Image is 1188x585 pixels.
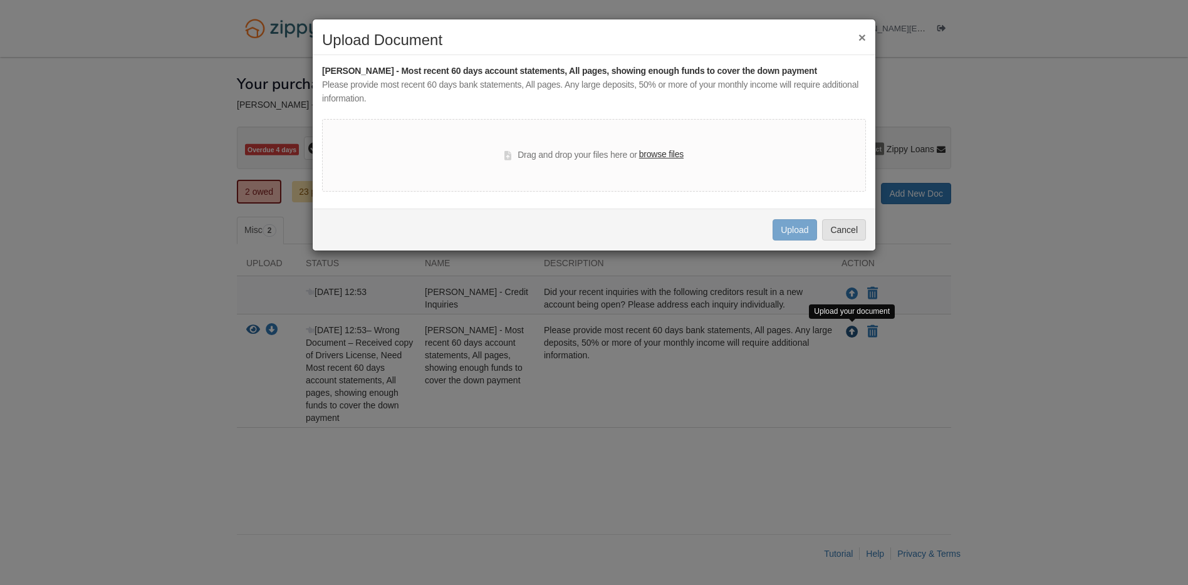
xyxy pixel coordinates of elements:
button: Upload [773,219,816,241]
button: × [858,31,866,44]
div: [PERSON_NAME] - Most recent 60 days account statements, All pages, showing enough funds to cover ... [322,65,866,78]
div: Upload your document [809,304,895,319]
label: browse files [639,148,684,162]
div: Please provide most recent 60 days bank statements, All pages. Any large deposits, 50% or more of... [322,78,866,106]
button: Cancel [822,219,866,241]
div: Drag and drop your files here or [504,148,684,163]
h2: Upload Document [322,32,866,48]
